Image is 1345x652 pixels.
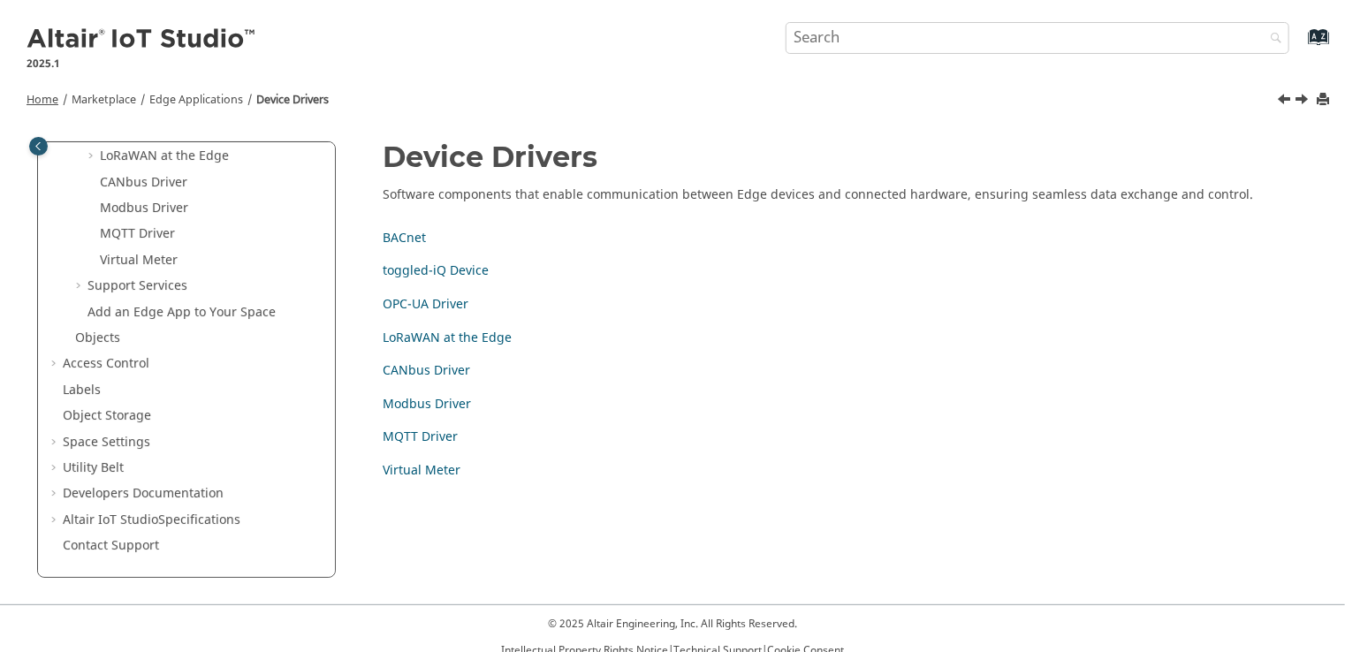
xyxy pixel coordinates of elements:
[1279,91,1293,112] a: Previous topic: Export Google Pubsub
[384,395,472,413] a: Modbus Driver
[87,303,276,322] a: Add an Edge App to Your Space
[27,26,258,54] img: Altair IoT Studio
[63,459,124,477] a: Utility Belt
[100,224,175,243] a: MQTT Driver
[1247,22,1296,57] button: Search
[384,329,513,347] a: LoRaWAN at the Edge
[1318,88,1332,112] button: Print this page
[63,381,101,399] a: Labels
[63,406,151,425] a: Object Storage
[63,484,224,503] a: Developers Documentation
[63,536,159,555] a: Contact Support
[75,329,120,347] a: Objects
[384,186,1309,204] p: Software components that enable communication between Edge devices and connected hardware, ensuri...
[49,434,63,451] span: Expand Space Settings
[86,148,100,165] span: Expand LoRaWAN at the Edge
[786,22,1290,54] input: Search query
[384,225,1290,491] nav: Child Links
[384,229,427,247] a: BACnet
[63,433,150,451] a: Space Settings
[256,92,329,108] a: Device Drivers
[100,147,229,165] a: LoRaWAN at the Edge
[49,355,63,373] span: Expand Access Control
[87,277,187,295] a: Support Services
[384,141,1309,172] h1: Device Drivers
[100,173,187,192] a: CANbus Driver
[63,511,158,529] span: Altair IoT Studio
[384,262,490,280] a: toggled-iQ Device
[49,485,63,503] span: Expand Developers Documentation
[25,141,349,497] nav: Table of Contents Container
[27,56,258,72] p: 2025.1
[1296,91,1311,112] a: Next topic: BACnet
[149,92,243,108] a: Edge Applications
[384,461,461,480] a: Virtual Meter
[384,295,469,314] a: OPC-UA Driver
[49,512,63,529] span: Expand Altair IoT StudioSpecifications
[27,92,58,108] a: Home
[384,361,471,380] a: CANbus Driver
[100,251,178,269] a: Virtual Meter
[29,137,48,155] button: Toggle publishing table of content
[73,277,87,295] span: Expand Support Services
[501,616,844,632] p: © 2025 Altair Engineering, Inc. All Rights Reserved.
[49,459,63,477] span: Expand Utility Belt
[63,511,240,529] a: Altair IoT StudioSpecifications
[100,199,188,217] a: Modbus Driver
[72,92,136,108] a: Marketplace
[63,354,149,373] a: Access Control
[1280,36,1319,55] a: Go to index terms page
[384,428,459,446] a: MQTT Driver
